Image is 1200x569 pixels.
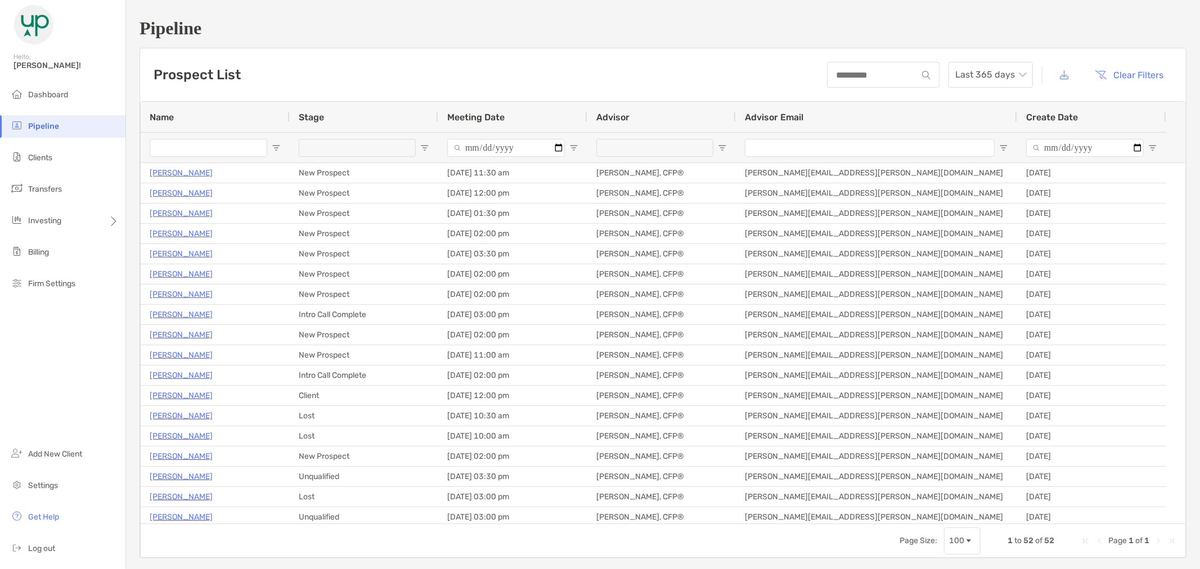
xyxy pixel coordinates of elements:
a: [PERSON_NAME] [150,287,213,301]
div: New Prospect [290,244,438,264]
button: Open Filter Menu [1148,143,1157,152]
div: [DATE] [1017,264,1166,284]
div: [DATE] 12:00 pm [438,386,587,405]
a: [PERSON_NAME] [150,429,213,443]
span: Stage [299,112,324,123]
a: [PERSON_NAME] [150,227,213,241]
span: 52 [1044,536,1054,545]
span: Transfers [28,184,62,194]
div: [DATE] 03:30 pm [438,244,587,264]
div: [PERSON_NAME], CFP® [587,183,736,203]
div: [DATE] 02:00 pm [438,325,587,345]
img: Zoe Logo [14,4,54,45]
a: [PERSON_NAME] [150,247,213,261]
div: [PERSON_NAME][EMAIL_ADDRESS][PERSON_NAME][DOMAIN_NAME] [736,507,1017,527]
img: billing icon [10,245,24,258]
h1: Pipeline [140,18,1186,39]
img: firm-settings icon [10,276,24,290]
div: New Prospect [290,284,438,304]
span: [PERSON_NAME]! [14,61,119,70]
p: [PERSON_NAME] [150,510,213,524]
input: Name Filter Input [150,139,267,157]
div: [DATE] [1017,365,1166,385]
div: [DATE] 01:30 pm [438,204,587,223]
a: [PERSON_NAME] [150,490,213,504]
button: Clear Filters [1087,62,1172,87]
span: of [1135,536,1143,545]
span: 1 [1008,536,1013,545]
div: [PERSON_NAME][EMAIL_ADDRESS][PERSON_NAME][DOMAIN_NAME] [736,345,1017,365]
div: [DATE] 03:00 pm [438,507,587,527]
span: to [1014,536,1022,545]
img: dashboard icon [10,87,24,101]
div: [DATE] 03:00 pm [438,487,587,507]
div: [PERSON_NAME], CFP® [587,224,736,243]
span: Settings [28,481,58,490]
div: [DATE] 12:00 pm [438,183,587,203]
div: [PERSON_NAME][EMAIL_ADDRESS][PERSON_NAME][DOMAIN_NAME] [736,325,1017,345]
input: Meeting Date Filter Input [447,139,565,157]
span: Page [1108,536,1127,545]
div: [DATE] [1017,345,1166,365]
p: [PERSON_NAME] [150,166,213,180]
div: Last Page [1167,536,1176,545]
img: transfers icon [10,182,24,195]
p: [PERSON_NAME] [150,206,213,220]
span: Add New Client [28,449,82,459]
img: get-help icon [10,509,24,523]
div: New Prospect [290,224,438,243]
a: [PERSON_NAME] [150,267,213,281]
div: [PERSON_NAME][EMAIL_ADDRESS][PERSON_NAME][DOMAIN_NAME] [736,406,1017,426]
span: Advisor [596,112,630,123]
div: New Prospect [290,345,438,365]
input: Create Date Filter Input [1026,139,1144,157]
div: [PERSON_NAME], CFP® [587,507,736,527]
a: [PERSON_NAME] [150,186,213,200]
div: Lost [290,426,438,446]
div: [PERSON_NAME], CFP® [587,163,736,183]
div: [DATE] [1017,386,1166,405]
span: 52 [1023,536,1033,545]
button: Open Filter Menu [569,143,578,152]
a: [PERSON_NAME] [150,308,213,322]
div: [PERSON_NAME], CFP® [587,345,736,365]
div: [DATE] [1017,426,1166,446]
span: Last 365 days [955,62,1026,87]
span: of [1035,536,1042,545]
div: [DATE] [1017,163,1166,183]
div: [PERSON_NAME], CFP® [587,406,736,426]
div: [DATE] 02:00 pm [438,365,587,385]
span: Dashboard [28,90,68,100]
div: [PERSON_NAME][EMAIL_ADDRESS][PERSON_NAME][DOMAIN_NAME] [736,467,1017,486]
div: Lost [290,487,438,507]
div: [DATE] [1017,204,1166,223]
div: [DATE] 02:00 pm [438,284,587,304]
img: logout icon [10,541,24,554]
div: Intro Call Complete [290,365,438,385]
div: New Prospect [290,325,438,345]
span: Investing [28,216,61,225]
div: [DATE] [1017,224,1166,243]
span: Create Date [1026,112,1078,123]
div: [PERSON_NAME][EMAIL_ADDRESS][PERSON_NAME][DOMAIN_NAME] [736,446,1017,466]
div: [DATE] 10:00 am [438,426,587,446]
div: Unqualified [290,507,438,527]
p: [PERSON_NAME] [150,368,213,382]
div: New Prospect [290,446,438,466]
span: Pipeline [28,121,59,131]
div: [PERSON_NAME][EMAIL_ADDRESS][PERSON_NAME][DOMAIN_NAME] [736,487,1017,507]
a: [PERSON_NAME] [150,409,213,423]
div: Page Size [944,527,981,554]
div: First Page [1081,536,1090,545]
div: [PERSON_NAME], CFP® [587,305,736,324]
div: [PERSON_NAME], CFP® [587,264,736,284]
div: Next Page [1154,536,1163,545]
div: [DATE] 03:00 pm [438,305,587,324]
div: [PERSON_NAME][EMAIL_ADDRESS][PERSON_NAME][DOMAIN_NAME] [736,224,1017,243]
